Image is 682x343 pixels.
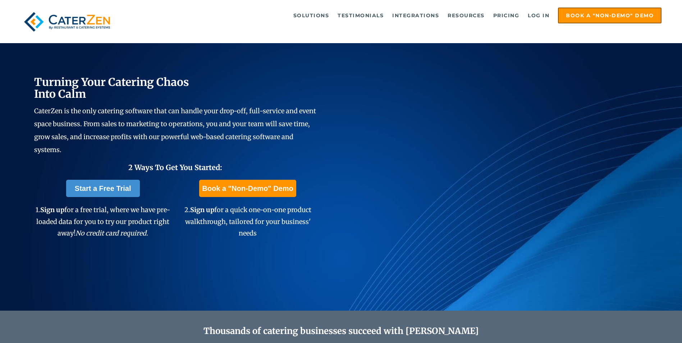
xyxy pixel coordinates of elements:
h2: Thousands of catering businesses succeed with [PERSON_NAME] [68,326,614,337]
a: Book a "Non-Demo" Demo [199,180,296,197]
span: 2. for a quick one-on-one product walkthrough, tailored for your business' needs [184,206,311,237]
em: No credit card required. [75,229,148,237]
div: Navigation Menu [130,8,662,23]
span: Sign up [190,206,214,214]
a: Testimonials [334,8,387,23]
a: Resources [444,8,488,23]
a: Solutions [290,8,333,23]
iframe: Help widget launcher [618,315,674,335]
a: Start a Free Trial [66,180,140,197]
a: Log in [524,8,553,23]
a: Book a "Non-Demo" Demo [558,8,662,23]
span: Sign up [40,206,64,214]
a: Integrations [389,8,443,23]
span: 2 Ways To Get You Started: [128,163,222,172]
span: 1. for a free trial, where we have pre-loaded data for you to try our product right away! [36,206,170,237]
img: caterzen [20,8,114,36]
span: CaterZen is the only catering software that can handle your drop-off, full-service and event spac... [34,107,316,154]
span: Turning Your Catering Chaos Into Calm [34,75,189,101]
a: Pricing [490,8,523,23]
